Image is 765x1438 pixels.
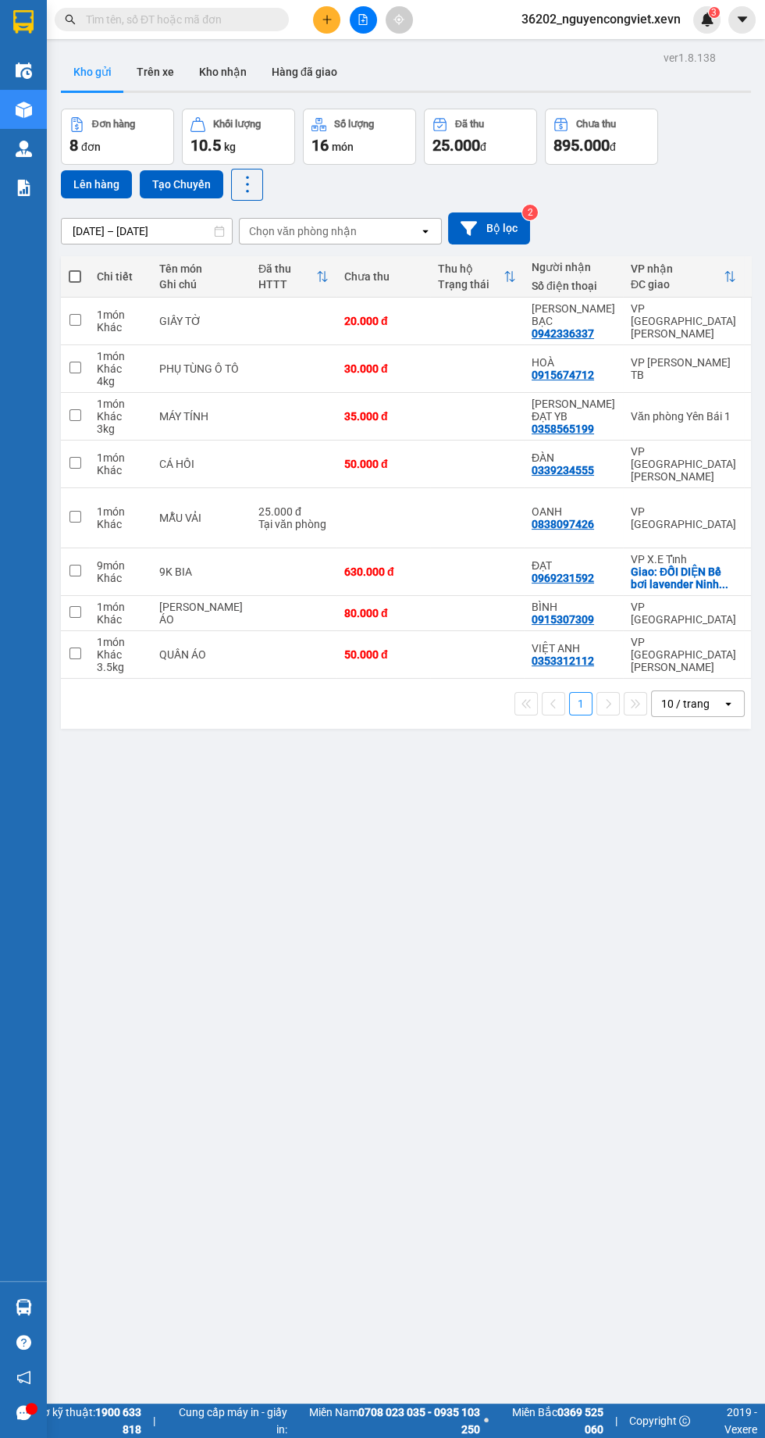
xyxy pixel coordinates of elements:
span: search [65,14,76,25]
div: 50.000 đ [344,458,422,470]
span: ... [719,578,728,591]
div: 630.000 đ [344,566,422,578]
button: Lên hàng [61,170,132,198]
div: 1 món [97,398,144,410]
th: Toggle SortBy [623,256,744,298]
strong: 0369 525 060 [557,1406,603,1436]
button: Đã thu25.000đ [424,109,537,165]
div: 0358565199 [532,423,594,435]
div: VP [GEOGRAPHIC_DATA] [631,505,736,530]
div: Đã thu [258,262,316,275]
div: Chưa thu [344,270,422,283]
span: Cung cấp máy in - giấy in: [167,1404,287,1438]
strong: 1900 633 818 [95,1406,141,1436]
div: 0915307309 [532,613,594,626]
span: ⚪️ [484,1418,489,1424]
div: Chi tiết [97,270,144,283]
button: Khối lượng10.5kg [182,109,295,165]
span: | [615,1412,617,1429]
div: Chưa thu [576,119,616,130]
input: Tìm tên, số ĐT hoặc mã đơn [86,11,270,28]
strong: 0708 023 035 - 0935 103 250 [358,1406,480,1436]
div: Khác [97,613,144,626]
div: MẪU VẢI [159,512,243,524]
div: Khác [97,464,144,476]
div: Khác [97,321,144,334]
div: HOÀ [532,356,615,369]
div: Khác [97,648,144,661]
div: Khác [97,410,144,423]
span: Miền Bắc [493,1404,603,1438]
div: Trạng thái [438,278,503,291]
div: Khác [97,518,144,530]
button: Số lượng16món [303,109,416,165]
div: 80.000 đ [344,607,422,619]
button: Kho nhận [187,53,259,91]
span: 16 [311,136,329,155]
div: GIẤY TỜ [159,315,243,327]
span: kg [224,141,236,153]
span: 895.000 [553,136,610,155]
button: Chưa thu895.000đ [545,109,658,165]
div: 1 món [97,451,144,464]
button: Hàng đã giao [259,53,350,91]
div: Ghi chú [159,278,243,291]
span: message [16,1405,31,1420]
div: QUẦN ÁO [159,648,243,661]
div: Người nhận [532,261,615,273]
div: 9 món [97,559,144,572]
span: 10.5 [190,136,221,155]
div: BÌNH [532,601,615,613]
div: 50.000 đ [344,648,422,661]
div: BAO QUẦN ÁO [159,601,243,626]
div: 9K BIA [159,566,243,578]
span: đ [610,141,616,153]
th: Toggle SortBy [430,256,524,298]
div: 0353312112 [532,655,594,667]
span: 25.000 [432,136,480,155]
div: Khối lượng [213,119,261,130]
span: | [153,1412,155,1429]
div: VP [GEOGRAPHIC_DATA][PERSON_NAME] [631,302,736,340]
div: OANH [532,505,615,518]
span: đơn [81,141,101,153]
div: 25.000 đ [258,505,329,518]
img: warehouse-icon [16,102,32,118]
span: món [332,141,354,153]
div: MÁY TÍNH [159,410,243,423]
input: Select a date range. [62,219,232,244]
span: file-add [358,14,368,25]
div: VIỆT ANH [532,642,615,655]
div: 30.000 đ [344,362,422,375]
img: warehouse-icon [16,1299,32,1315]
span: copyright [679,1415,690,1426]
div: VP X.E Tỉnh [631,553,736,566]
div: Đã thu [455,119,484,130]
div: Số lượng [334,119,374,130]
div: ĐC giao [631,278,724,291]
div: 4 kg [97,375,144,387]
sup: 3 [709,7,720,18]
div: VP [GEOGRAPHIC_DATA][PERSON_NAME] [631,445,736,483]
div: 35.000 đ [344,410,422,423]
div: 0339234555 [532,464,594,476]
img: logo-vxr [13,10,34,34]
div: Số điện thoại [532,280,615,292]
div: ĐÀN [532,451,615,464]
div: 0838097426 [532,518,594,530]
span: 8 [69,136,78,155]
span: question-circle [16,1335,31,1350]
div: Giao: ĐỐI DIỆN Bể bơi lavender Ninh Bình, Trịnh Tú, Ninh Khánh, Ninh Bình, Việt Nam [631,566,736,591]
div: Thu hộ [438,262,503,275]
span: Miền Nam [291,1404,480,1438]
div: 3 kg [97,423,144,435]
div: VP [PERSON_NAME] TB [631,356,736,381]
div: Văn phòng Yên Bái 1 [631,410,736,423]
span: đ [480,141,486,153]
div: PHỤ TÙNG Ô TÔ [159,362,243,375]
svg: open [722,698,735,710]
div: 3.5 kg [97,661,144,673]
span: notification [16,1370,31,1385]
div: Tại văn phòng [258,518,329,530]
svg: open [419,225,432,237]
